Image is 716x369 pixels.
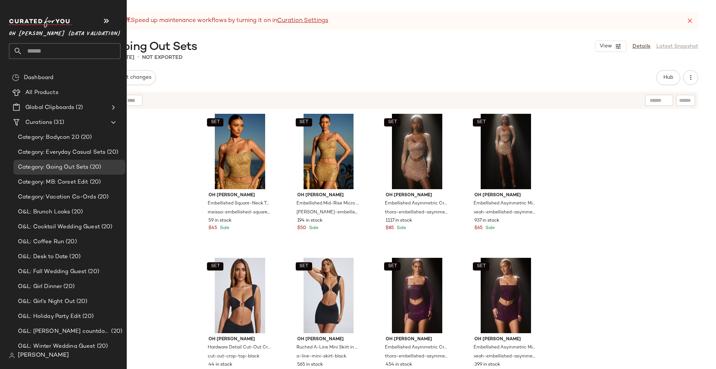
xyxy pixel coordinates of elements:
[468,114,543,189] img: veah-embellished-asymmetric-mid-rise-mini-skirt-almond_1_241211015844.jpg
[18,297,75,306] span: O&L: Girl’s Night Out
[386,218,412,224] span: 1117 in stock
[18,163,88,172] span: Category: Going Out Sets
[87,268,99,276] span: (20)
[208,209,271,216] span: meissa-embellished-square-neck-top-gold
[18,268,87,276] span: O&L: Fall Wedding Guest
[386,362,412,368] span: 454 in stock
[277,16,328,25] a: Curation Settings
[25,88,59,97] span: All Products
[291,258,366,333] img: 8627-Black_5.jpg
[207,262,223,271] button: SET
[386,225,394,232] span: $85
[297,336,360,343] span: Oh [PERSON_NAME]
[473,118,489,126] button: SET
[52,16,328,25] div: Speed up maintenance workflows by turning it on in
[64,238,77,246] span: (20)
[208,336,271,343] span: Oh [PERSON_NAME]
[106,148,118,157] span: (20)
[385,353,448,360] span: thora-embellished-asymmetric-crop-top-deep-purple
[632,43,650,50] a: Details
[380,114,455,189] img: thora-embellished-asymmetric-crop-top-almond_1_241211100831.jpg
[599,43,612,49] span: View
[296,344,359,351] span: Ruched A-Line Mini Skirt in Black
[208,218,232,224] span: 59 in stock
[18,208,70,216] span: O&L: Brunch Looks
[297,192,360,199] span: Oh [PERSON_NAME]
[108,75,151,81] span: Request changes
[75,297,88,306] span: (20)
[296,118,312,126] button: SET
[384,118,401,126] button: SET
[18,351,69,360] span: [PERSON_NAME]
[18,253,68,261] span: O&L: Desk to Date
[202,114,277,189] img: 10999-Gold_Meissa_3_c6ca9914-9e82-4933-89c8-afe76c682485.jpg
[18,327,110,336] span: O&L: [PERSON_NAME] countdown
[208,225,217,232] span: $45
[474,362,500,368] span: 399 in stock
[18,178,88,187] span: Category: MB: Corset Edit
[24,74,53,82] span: Dashboard
[68,253,81,261] span: (20)
[296,200,359,207] span: Embellished Mid-Rise Micro Mini Skirt in Gold
[207,118,223,126] button: SET
[474,336,537,343] span: Oh [PERSON_NAME]
[380,258,455,333] img: thora-embellished-asymmetric-crop-top-deep-purple_1_241213094140.jpg
[296,209,359,216] span: [PERSON_NAME]-embellished-mid-rise-micro-skirt-gold
[388,264,397,269] span: SET
[474,192,537,199] span: Oh [PERSON_NAME]
[208,362,232,368] span: 44 in stock
[18,342,95,351] span: O&L: Winter Wedding Guest
[297,218,323,224] span: 194 in stock
[474,218,499,224] span: 937 in stock
[58,40,197,54] span: Category: Going Out Sets
[18,148,106,157] span: Category: Everyday Casual Sets
[385,209,448,216] span: thora-embellished-asymmetric-crop-top-almond
[297,225,306,232] span: $50
[9,17,72,28] img: cfy_white_logo.C9jOOHJF.svg
[25,103,74,112] span: Global Clipboards
[79,133,92,142] span: (20)
[474,353,537,360] span: veah-embellished-asymmetric-mid-rise-mini-skirt-deep-purple
[210,120,220,125] span: SET
[595,41,626,52] button: View
[62,282,75,291] span: (20)
[395,226,406,231] span: Sale
[100,223,113,231] span: (20)
[388,120,397,125] span: SET
[484,226,495,231] span: Sale
[81,312,94,321] span: (20)
[291,114,366,189] img: 11000-Gold_Nilsu_1_a5c9384d-d0ad-4612-a314-f982cc949c8a.jpg
[299,264,308,269] span: SET
[473,262,489,271] button: SET
[25,118,52,127] span: Curations
[219,226,229,231] span: Sale
[384,262,401,271] button: SET
[88,163,101,172] span: (20)
[474,200,537,207] span: Embellished Asymmetric Mid-Rise Mini Skirt in [GEOGRAPHIC_DATA]
[299,120,308,125] span: SET
[474,225,483,232] span: $65
[110,327,122,336] span: (20)
[296,262,312,271] button: SET
[386,192,449,199] span: Oh [PERSON_NAME]
[18,312,81,321] span: O&L: Holiday Party Edit
[9,25,120,39] span: Oh [PERSON_NAME] (Data Validation)
[474,209,537,216] span: veah-embellished-asymmetric-mid-rise-mini-skirt-almond
[385,344,448,351] span: Embellished Asymmetric Crop Top in Deep Purple
[297,362,323,368] span: 565 in stock
[210,264,220,269] span: SET
[386,336,449,343] span: Oh [PERSON_NAME]
[103,70,156,85] button: Request changes
[18,223,100,231] span: O&L: Cocktail Wedding Guest
[296,353,346,360] span: a-line-mini-skirt-black
[52,118,64,127] span: (31)
[96,193,109,201] span: (20)
[202,258,277,333] img: 8920-Black_4.jpg
[476,264,486,269] span: SET
[95,342,108,351] span: (20)
[88,178,101,187] span: (20)
[12,74,19,81] img: svg%3e
[385,200,448,207] span: Embellished Asymmetric Crop Top in Almond
[142,54,182,62] p: Not Exported
[208,353,260,360] span: cut-out-crop-top-black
